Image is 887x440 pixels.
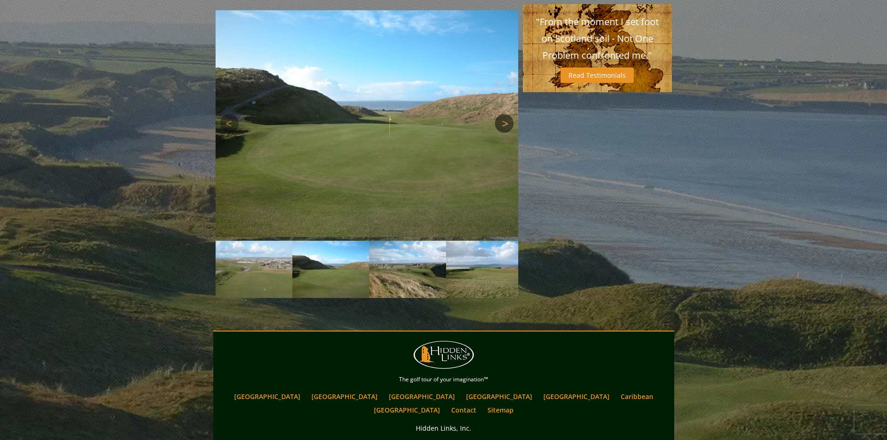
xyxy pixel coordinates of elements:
[220,114,239,133] a: Previous
[307,390,382,403] a: [GEOGRAPHIC_DATA]
[532,14,663,64] p: "From the moment I set foot on Scotland soil - Not One Problem confronted me."
[216,422,672,434] p: Hidden Links, Inc.
[369,403,445,417] a: [GEOGRAPHIC_DATA]
[616,390,658,403] a: Caribbean
[461,390,537,403] a: [GEOGRAPHIC_DATA]
[561,68,634,83] a: Read Testimonials
[384,390,460,403] a: [GEOGRAPHIC_DATA]
[495,114,514,133] a: Next
[483,403,518,417] a: Sitemap
[216,374,672,385] p: The golf tour of your imagination™
[539,390,614,403] a: [GEOGRAPHIC_DATA]
[447,403,481,417] a: Contact
[230,390,305,403] a: [GEOGRAPHIC_DATA]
